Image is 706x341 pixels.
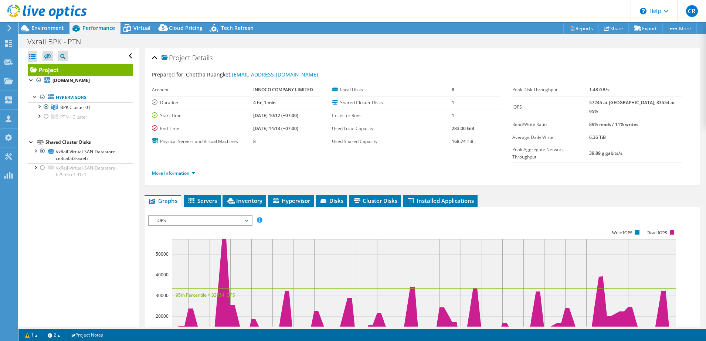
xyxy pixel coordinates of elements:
b: 1 [452,112,454,119]
span: Disks [319,197,343,204]
a: VxRail-Virtual-SAN-Datastore-ce3ca0d3-aaeb [28,147,133,163]
label: Peak Aggregate Network Throughput [512,146,589,161]
label: Average Daily Write [512,134,589,141]
b: 39.89 gigabits/s [589,150,622,156]
a: Share [598,23,629,34]
span: Performance [82,24,115,31]
label: Shared Cluster Disks [332,99,452,106]
span: Graphs [148,197,177,204]
a: BPK Cluster 01 [28,102,133,112]
h1: Vxrail BPK - PTN [24,38,92,46]
span: Project [162,54,190,62]
label: IOPS [512,103,589,111]
label: Duration [152,99,254,106]
b: 8 [452,86,454,93]
svg: \n [640,8,646,14]
text: Write IOPS [612,230,632,235]
b: 168.74 TiB [452,138,474,144]
span: Cluster Disks [353,197,397,204]
b: 57245 at [GEOGRAPHIC_DATA], 33554 at 95% [589,99,675,115]
span: Virtual [133,24,150,31]
a: [DOMAIN_NAME] [28,76,133,85]
span: Hypervisor [272,197,310,204]
a: 2 [43,330,65,340]
text: 40000 [156,272,169,278]
a: 1 [20,330,43,340]
span: PTN - Cluster [60,114,87,120]
label: Local Disks [332,86,452,93]
span: BPK Cluster 01 [60,104,91,110]
span: CR [686,5,698,17]
label: Prepared for: [152,71,185,78]
div: Shared Cluster Disks [45,138,133,147]
span: Environment [31,24,64,31]
b: 1 [452,99,454,106]
a: Project Notes [65,330,108,340]
label: End Time [152,125,254,132]
text: 95th Percentile = 33554 IOPS [176,292,235,298]
label: Used Shared Capacity [332,138,452,145]
label: Start Time [152,112,254,119]
text: 20000 [156,313,169,319]
label: Read/Write Ratio [512,121,589,128]
a: PTN - Cluster [28,112,133,122]
span: Tech Refresh [221,24,254,31]
a: Reports [563,23,599,34]
label: Peak Disk Throughput [512,86,589,93]
b: [DATE] 14:13 (+07:00) [253,125,298,132]
a: VxRail-Virtual-SAN-Datastore-62953cef-91c1 [28,163,133,180]
b: 1.48 GB/s [589,86,610,93]
b: 6.36 TiB [589,134,606,140]
a: More [662,23,697,34]
span: Installed Applications [407,197,474,204]
span: Inventory [226,197,262,204]
a: Project [28,64,133,76]
b: [DATE] 10:12 (+07:00) [253,112,298,119]
b: 283.00 GiB [452,125,474,132]
span: Servers [187,197,217,204]
text: Read IOPS [647,230,667,235]
b: 8 [253,138,256,144]
span: IOPS [153,216,248,225]
span: Chettha Ruangket, [186,71,318,78]
text: 50000 [156,251,169,257]
label: Used Local Capacity [332,125,452,132]
label: Physical Servers and Virtual Machines [152,138,254,145]
a: More Information [152,170,195,176]
b: [DOMAIN_NAME] [52,77,90,83]
a: [EMAIL_ADDRESS][DOMAIN_NAME] [232,71,318,78]
a: Hypervisors [28,93,133,102]
label: Account [152,86,254,93]
b: INNOCO COMPANY LIMITED [253,86,313,93]
a: Export [628,23,663,34]
span: Details [192,53,213,62]
text: 30000 [156,292,169,299]
b: 89% reads / 11% writes [589,121,638,127]
b: 4 hr, 1 min [253,99,276,106]
label: Collector Runs [332,112,452,119]
span: Cloud Pricing [169,24,203,31]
